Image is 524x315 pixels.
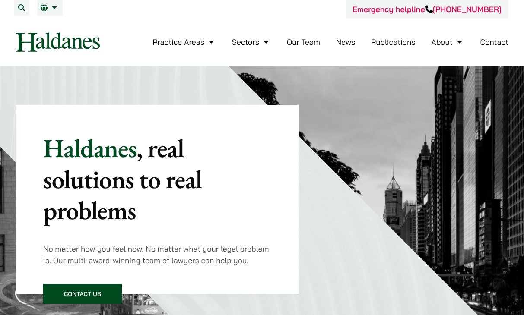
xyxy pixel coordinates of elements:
p: Haldanes [43,132,271,226]
a: News [336,37,356,47]
a: Contact [480,37,508,47]
img: Logo of Haldanes [16,32,100,52]
a: Our Team [287,37,320,47]
a: Contact Us [43,284,122,304]
a: Publications [371,37,416,47]
mark: , real solutions to real problems [43,131,202,227]
a: EN [41,4,59,11]
a: Sectors [232,37,271,47]
p: No matter how you feel now. No matter what your legal problem is. Our multi-award-winning team of... [43,243,271,266]
a: Emergency helpline[PHONE_NUMBER] [353,4,502,14]
a: About [431,37,464,47]
a: Practice Areas [152,37,216,47]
